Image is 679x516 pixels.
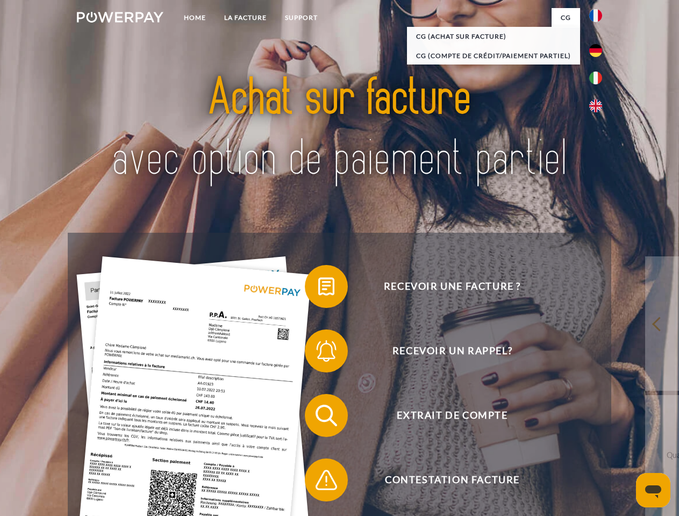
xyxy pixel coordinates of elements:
button: Extrait de compte [305,394,584,437]
button: Contestation Facture [305,458,584,501]
a: Support [276,8,327,27]
a: Home [175,8,215,27]
img: qb_search.svg [313,402,340,429]
button: Recevoir un rappel? [305,329,584,372]
img: title-powerpay_fr.svg [103,52,576,206]
img: qb_bill.svg [313,273,340,300]
button: Recevoir une facture ? [305,265,584,308]
span: Contestation Facture [320,458,584,501]
iframe: Bouton de lancement de la fenêtre de messagerie [636,473,670,507]
a: CG [552,8,580,27]
img: en [589,99,602,112]
img: logo-powerpay-white.svg [77,12,163,23]
img: it [589,71,602,84]
img: de [589,44,602,57]
img: qb_warning.svg [313,467,340,493]
img: qb_bell.svg [313,338,340,364]
img: fr [589,9,602,22]
span: Recevoir un rappel? [320,329,584,372]
a: CG (Compte de crédit/paiement partiel) [407,46,580,66]
span: Extrait de compte [320,394,584,437]
a: LA FACTURE [215,8,276,27]
span: Recevoir une facture ? [320,265,584,308]
a: CG (achat sur facture) [407,27,580,46]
